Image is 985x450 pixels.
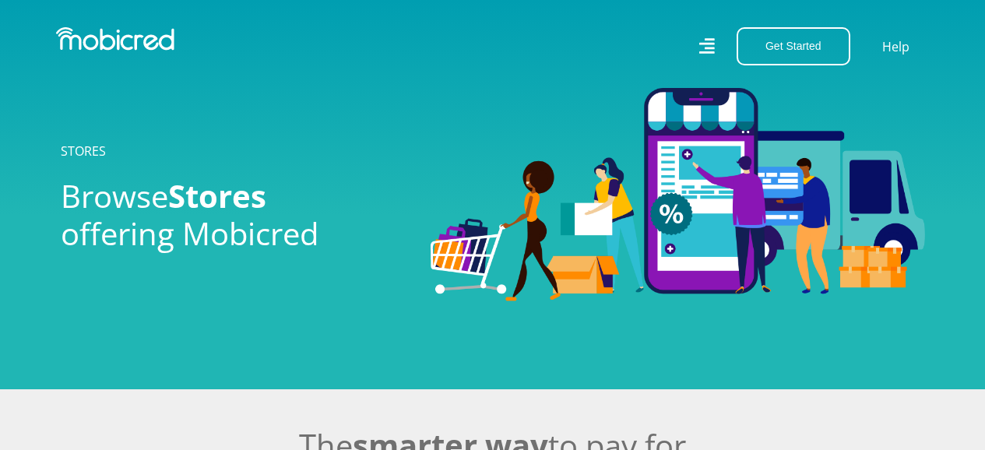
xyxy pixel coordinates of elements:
[61,178,407,252] h2: Browse offering Mobicred
[431,88,925,301] img: Stores
[168,174,266,217] span: Stores
[56,27,174,51] img: Mobicred
[61,142,106,160] a: STORES
[737,27,850,65] button: Get Started
[881,37,910,57] a: Help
